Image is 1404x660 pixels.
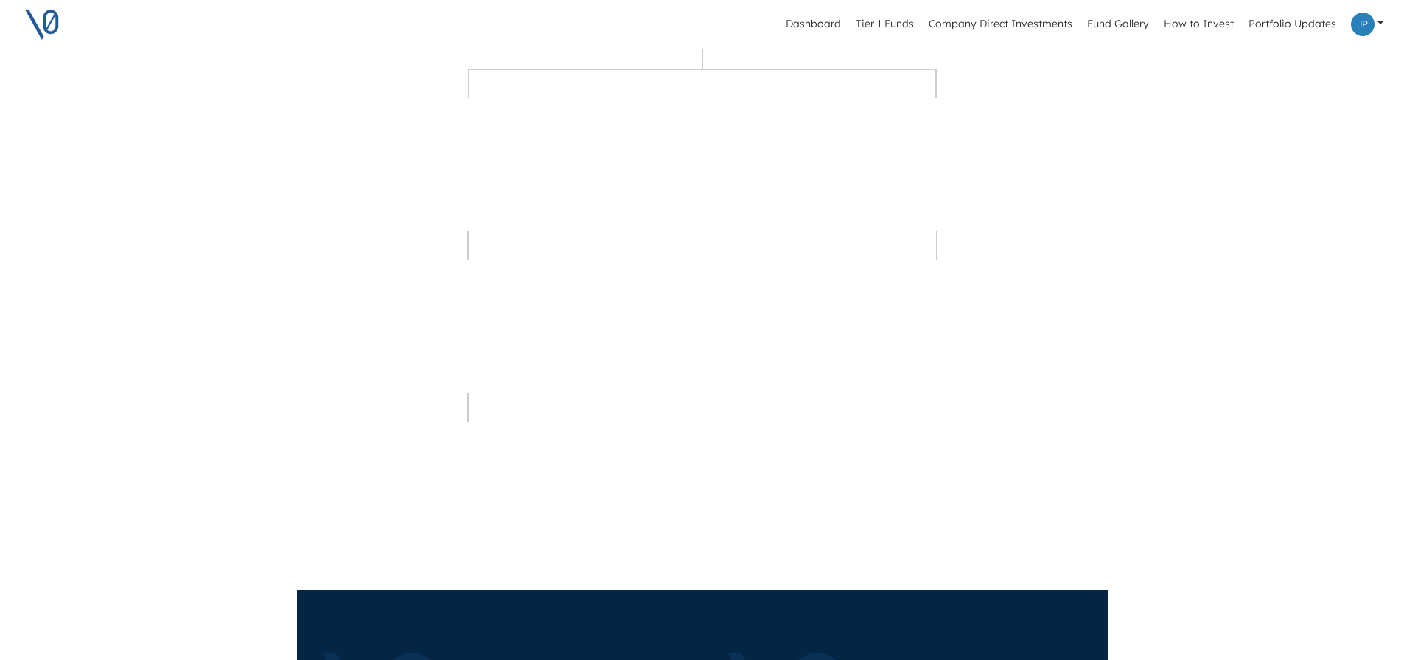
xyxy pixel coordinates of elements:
[884,136,1072,154] span: View Upcoming Funds
[415,460,604,478] span: Commit
[884,304,1072,322] span: Pre-commit
[415,481,604,521] span: After you commit, our team will reach out to you to finalize details of your investment. This com...
[415,127,604,145] a: View V0 Selected Funds
[415,148,604,201] span: Alpha funds have the most limited allocation. Committing early will increase but not guarantee th...
[884,325,1072,351] span: This is not binding and is an expression of potential interest only.
[884,157,1072,197] span: These funds can be accessed by V0 but are not available yet. You can still express interest.
[415,304,604,322] span: Due Diligence
[415,325,604,351] span: Review V0 Due Diligence Report and data room for funds of interest.
[923,10,1078,38] a: Company Direct Investments
[415,129,547,144] span: View V0 Selected Funds
[780,10,847,38] a: Dashboard
[1081,10,1155,38] a: Fund Gallery
[850,10,920,38] a: Tier 1 Funds
[1351,13,1375,36] img: Profile
[24,6,60,43] img: V0 logo
[1158,10,1240,38] a: How to Invest
[1243,10,1342,38] a: Portfolio Updates
[346,466,390,510] img: logo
